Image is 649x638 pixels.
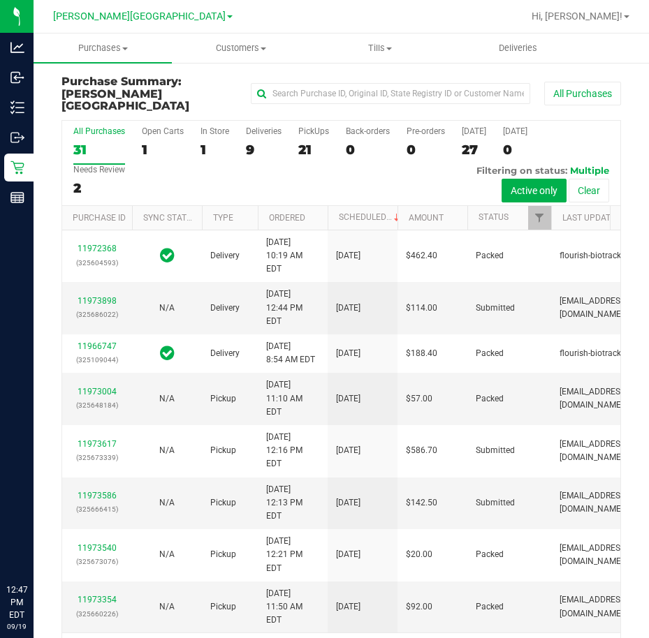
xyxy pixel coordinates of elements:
[10,161,24,175] inline-svg: Retail
[71,308,124,321] p: (325686022)
[266,340,315,366] span: [DATE] 8:54 AM EDT
[336,548,360,561] span: [DATE]
[41,524,58,541] iframe: Resource center unread badge
[311,42,448,54] span: Tills
[173,42,309,54] span: Customers
[251,83,530,104] input: Search Purchase ID, Original ID, State Registry ID or Customer Name...
[159,549,175,559] span: Not Applicable
[406,347,437,360] span: $188.40
[10,131,24,144] inline-svg: Outbound
[78,595,117,604] a: 11973354
[6,584,27,621] p: 12:47 PM EDT
[532,10,622,22] span: Hi, [PERSON_NAME]!
[159,444,175,457] button: N/A
[406,249,437,262] span: $462.40
[210,444,236,457] span: Pickup
[266,431,319,471] span: [DATE] 12:16 PM EDT
[213,213,233,223] a: Type
[159,602,175,611] span: Not Applicable
[78,341,117,351] a: 11966747
[528,206,551,230] a: Filter
[462,142,486,158] div: 27
[159,302,175,315] button: N/A
[10,40,24,54] inline-svg: Analytics
[143,213,197,223] a: Sync Status
[476,444,515,457] span: Submitted
[346,126,390,136] div: Back-orders
[336,444,360,457] span: [DATE]
[406,496,437,510] span: $142.50
[406,302,437,315] span: $114.00
[71,256,124,269] p: (325604593)
[210,496,236,510] span: Pickup
[266,378,319,419] span: [DATE] 11:10 AM EDT
[159,548,175,561] button: N/A
[310,34,449,63] a: Tills
[479,212,509,222] a: Status
[269,213,305,223] a: Ordered
[172,34,310,63] a: Customers
[71,607,124,621] p: (325660226)
[73,180,125,196] div: 2
[449,34,588,63] a: Deliveries
[10,71,24,84] inline-svg: Inbound
[200,142,229,158] div: 1
[34,42,172,54] span: Purchases
[336,392,360,406] span: [DATE]
[71,451,124,464] p: (325673339)
[502,179,567,202] button: Active only
[246,142,282,158] div: 9
[406,392,432,406] span: $57.00
[159,498,175,507] span: Not Applicable
[476,392,504,406] span: Packed
[159,392,175,406] button: N/A
[406,444,437,457] span: $586.70
[71,503,124,516] p: (325666415)
[266,483,319,524] span: [DATE] 12:13 PM EDT
[73,126,125,136] div: All Purchases
[476,600,504,614] span: Packed
[476,165,567,176] span: Filtering on status:
[71,399,124,412] p: (325648184)
[159,600,175,614] button: N/A
[462,126,486,136] div: [DATE]
[266,535,319,575] span: [DATE] 12:21 PM EDT
[298,126,329,136] div: PickUps
[10,191,24,205] inline-svg: Reports
[78,491,117,500] a: 11973586
[210,600,236,614] span: Pickup
[336,496,360,510] span: [DATE]
[266,236,319,276] span: [DATE] 10:19 AM EDT
[78,244,117,253] a: 11972368
[78,543,117,553] a: 11973540
[159,303,175,313] span: Not Applicable
[61,75,248,112] h3: Purchase Summary:
[562,213,633,223] a: Last Updated By
[210,347,240,360] span: Delivery
[246,126,282,136] div: Deliveries
[73,213,126,223] a: Purchase ID
[78,439,117,449] a: 11973617
[336,600,360,614] span: [DATE]
[336,302,360,315] span: [DATE]
[160,246,175,265] span: In Sync
[78,296,117,306] a: 11973898
[200,126,229,136] div: In Store
[298,142,329,158] div: 21
[159,394,175,403] span: Not Applicable
[406,600,432,614] span: $92.00
[159,445,175,455] span: Not Applicable
[78,387,117,396] a: 11973004
[406,548,432,561] span: $20.00
[14,526,56,568] iframe: Resource center
[407,126,445,136] div: Pre-orders
[409,213,444,223] a: Amount
[71,353,124,366] p: (325109044)
[210,548,236,561] span: Pickup
[476,249,504,262] span: Packed
[476,347,504,360] span: Packed
[34,34,172,63] a: Purchases
[210,302,240,315] span: Delivery
[10,101,24,114] inline-svg: Inventory
[6,621,27,632] p: 09/19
